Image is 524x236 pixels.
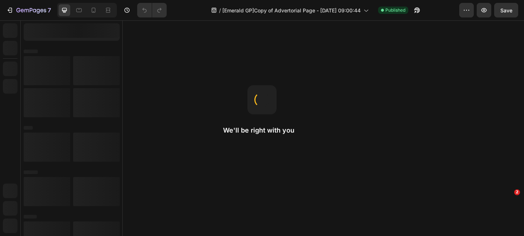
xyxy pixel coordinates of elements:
div: Undo/Redo [137,3,167,17]
h2: We'll be right with you [223,126,301,135]
span: / [219,7,221,14]
span: Save [500,7,512,13]
span: 2 [514,189,520,195]
button: Save [494,3,518,17]
iframe: Intercom live chat [499,200,517,218]
span: Published [385,7,405,13]
span: [Emerald GP]Copy of Advertorial Page - [DATE] 09:00:44 [222,7,361,14]
button: 7 [3,3,54,17]
p: 7 [48,6,51,15]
